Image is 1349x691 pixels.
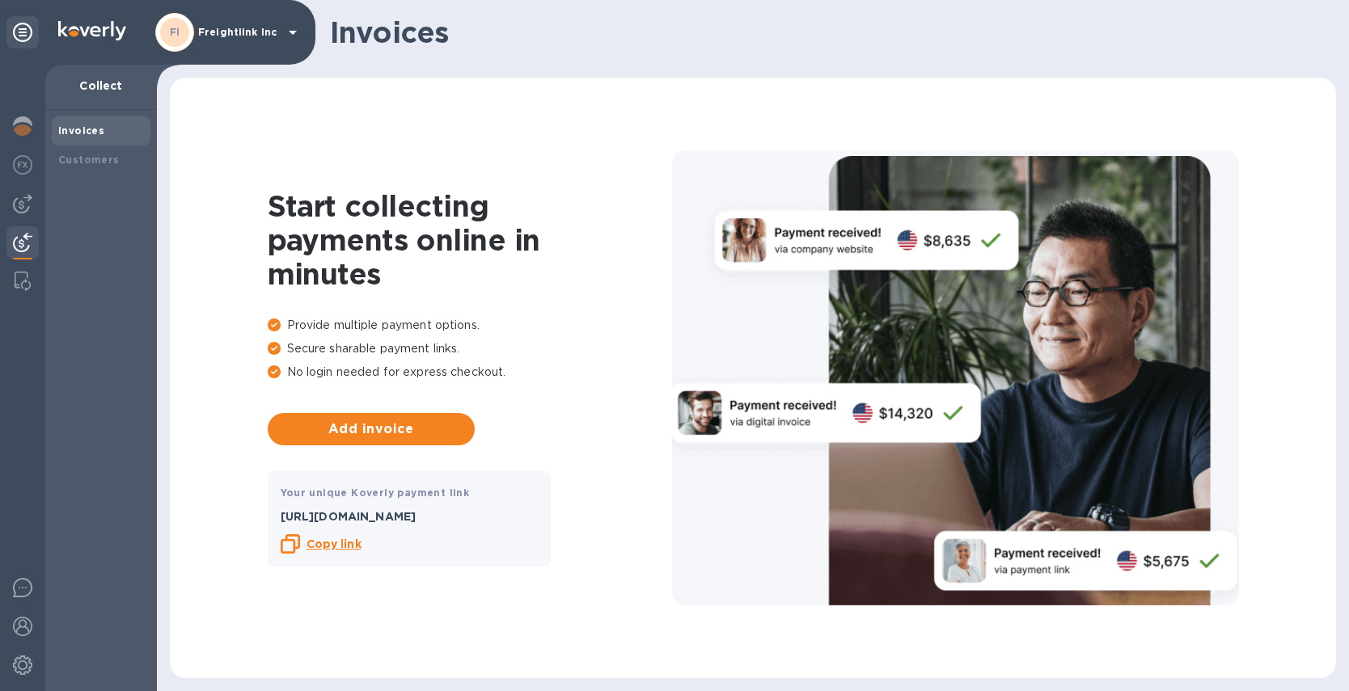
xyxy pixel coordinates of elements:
b: Your unique Koverly payment link [281,487,470,499]
p: Freightlink Inc [198,27,279,38]
iframe: Chat Widget [1268,613,1349,691]
b: Invoices [58,124,104,137]
p: Secure sharable payment links. [268,340,672,357]
p: Collect [58,78,144,94]
p: No login needed for express checkout. [268,364,672,381]
div: Unpin categories [6,16,39,48]
p: Provide multiple payment options. [268,317,672,334]
b: FI [170,26,180,38]
img: Logo [58,21,126,40]
p: [URL][DOMAIN_NAME] [281,508,538,525]
span: Add invoice [281,419,462,439]
button: Add invoice [268,413,475,445]
img: Foreign exchange [13,155,32,175]
b: Copy link [307,537,362,550]
h1: Start collecting payments online in minutes [268,189,672,291]
b: Customers [58,154,120,166]
h1: Invoices [330,15,1323,49]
